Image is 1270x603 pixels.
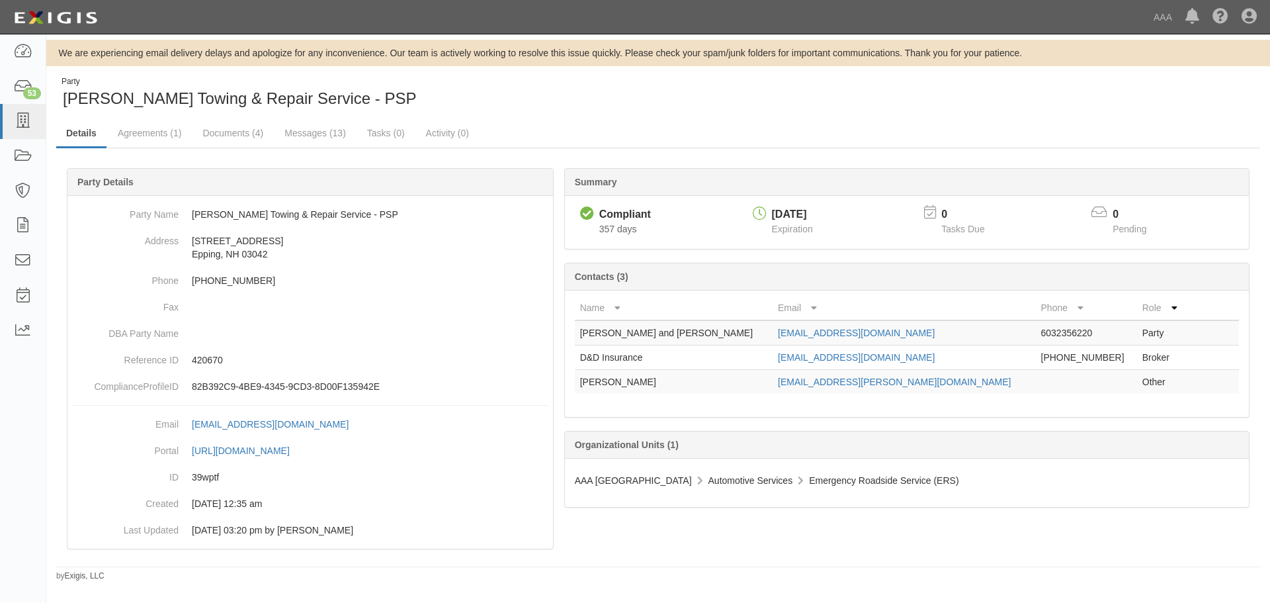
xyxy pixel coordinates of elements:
[1137,370,1186,394] td: Other
[1036,320,1137,346] td: 6032356220
[599,207,651,222] div: Compliant
[73,490,179,510] dt: Created
[599,224,637,234] span: Since 08/20/2024
[192,418,349,431] div: [EMAIL_ADDRESS][DOMAIN_NAME]
[192,380,548,393] p: 82B392C9-4BE9-4345-9CD3-8D00F135942E
[108,120,191,146] a: Agreements (1)
[73,228,179,248] dt: Address
[575,475,692,486] span: AAA [GEOGRAPHIC_DATA]
[941,224,984,234] span: Tasks Due
[1113,224,1146,234] span: Pending
[941,207,1001,222] p: 0
[357,120,415,146] a: Tasks (0)
[73,373,179,393] dt: ComplianceProfileID
[778,328,935,338] a: [EMAIL_ADDRESS][DOMAIN_NAME]
[1137,346,1186,370] td: Broker
[575,271,628,282] b: Contacts (3)
[192,445,304,456] a: [URL][DOMAIN_NAME]
[1113,207,1163,222] p: 0
[416,120,479,146] a: Activity (0)
[192,353,548,367] p: 420670
[73,464,179,484] dt: ID
[575,296,773,320] th: Name
[1212,9,1228,25] i: Help Center - Complianz
[708,475,793,486] span: Automotive Services
[580,207,594,221] i: Compliant
[73,464,548,490] dd: 39wptf
[575,440,679,450] b: Organizational Units (1)
[10,6,101,30] img: logo-5460c22ac91f19d4615b14bd174203de0afe785f0fc80cf4dbbc73dc1793850b.png
[73,267,179,287] dt: Phone
[575,370,773,394] td: [PERSON_NAME]
[73,267,548,294] dd: [PHONE_NUMBER]
[809,475,958,486] span: Emergency Roadside Service (ERS)
[73,411,179,431] dt: Email
[772,224,813,234] span: Expiration
[73,294,179,314] dt: Fax
[46,46,1270,60] div: We are experiencing email delivery delays and apologize for any inconvenience. Our team is active...
[192,120,273,146] a: Documents (4)
[778,377,1011,387] a: [EMAIL_ADDRESS][PERSON_NAME][DOMAIN_NAME]
[1137,320,1186,346] td: Party
[1137,296,1186,320] th: Role
[73,490,548,517] dd: 03/10/2023 12:35 am
[62,76,416,87] div: Party
[63,89,416,107] span: [PERSON_NAME] Towing & Repair Service - PSP
[65,571,105,580] a: Exigis, LLC
[73,201,548,228] dd: [PERSON_NAME] Towing & Repair Service - PSP
[56,76,648,110] div: Morgan's Towing & Repair Service - PSP
[73,347,179,367] dt: Reference ID
[575,320,773,346] td: [PERSON_NAME] and [PERSON_NAME]
[778,352,935,363] a: [EMAIL_ADDRESS][DOMAIN_NAME]
[56,571,105,582] small: by
[23,87,41,99] div: 53
[275,120,356,146] a: Messages (13)
[77,177,134,187] b: Party Details
[56,120,106,148] a: Details
[773,296,1036,320] th: Email
[192,419,363,430] a: [EMAIL_ADDRESS][DOMAIN_NAME]
[73,228,548,267] dd: [STREET_ADDRESS] Epping, NH 03042
[772,207,813,222] div: [DATE]
[1036,346,1137,370] td: [PHONE_NUMBER]
[73,438,179,457] dt: Portal
[575,346,773,370] td: D&D Insurance
[73,517,548,543] dd: 04/15/2024 03:20 pm by Benjamin Tully
[1147,4,1179,30] a: AAA
[73,517,179,537] dt: Last Updated
[575,177,617,187] b: Summary
[73,201,179,221] dt: Party Name
[73,320,179,340] dt: DBA Party Name
[1036,296,1137,320] th: Phone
